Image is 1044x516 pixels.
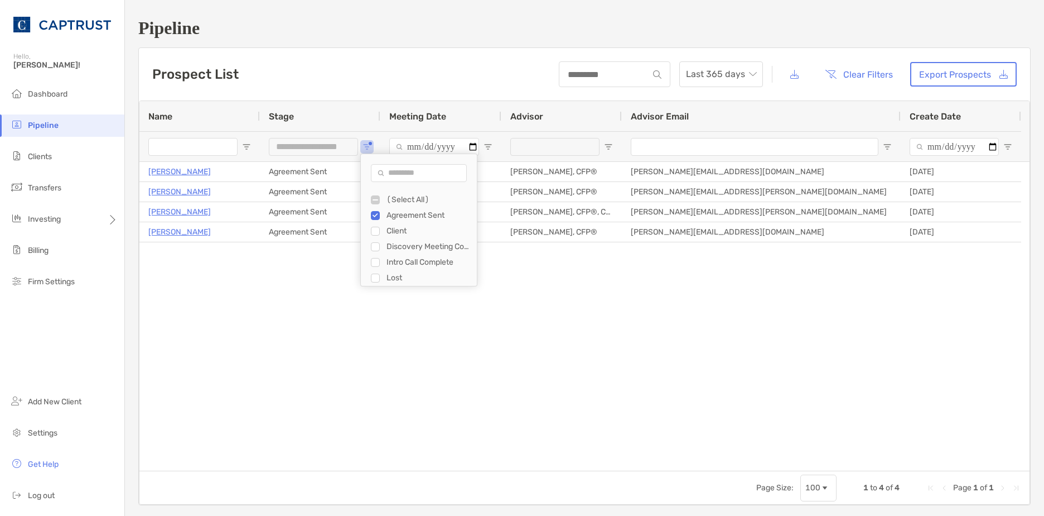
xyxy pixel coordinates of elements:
div: [PERSON_NAME][EMAIL_ADDRESS][PERSON_NAME][DOMAIN_NAME] [622,182,901,202]
a: Export Prospects [910,62,1017,87]
span: Firm Settings [28,277,75,286]
div: Agreement Sent [260,162,380,181]
span: Meeting Date [389,111,446,122]
span: 1 [989,483,994,493]
span: Advisor [510,111,543,122]
span: 4 [879,483,884,493]
div: Lost [386,273,470,283]
div: [PERSON_NAME][EMAIL_ADDRESS][DOMAIN_NAME] [622,162,901,181]
a: [PERSON_NAME] [148,205,211,219]
div: [PERSON_NAME], CFP® [501,162,622,181]
div: Discovery Meeting Complete [386,242,470,251]
span: Stage [269,111,294,122]
span: Clients [28,152,52,161]
img: input icon [653,70,661,79]
button: Open Filter Menu [1003,142,1012,151]
div: Agreement Sent [260,182,380,202]
span: Name [148,111,172,122]
img: logout icon [10,488,23,501]
span: Dashboard [28,89,67,99]
span: Page [953,483,971,493]
span: Billing [28,246,49,255]
span: Investing [28,214,61,224]
input: Create Date Filter Input [910,138,999,156]
span: Advisor Email [631,111,689,122]
div: Client [386,226,470,236]
h1: Pipeline [138,18,1031,39]
span: of [886,483,893,493]
img: clients icon [10,149,23,163]
div: Last Page [1012,484,1021,493]
div: Previous Page [940,484,949,493]
span: Log out [28,491,55,500]
div: [DATE] [901,162,1021,181]
button: Open Filter Menu [604,142,613,151]
img: settings icon [10,426,23,439]
span: of [980,483,987,493]
div: Agreement Sent [386,211,470,220]
img: CAPTRUST Logo [13,4,111,45]
div: First Page [926,484,935,493]
div: [PERSON_NAME], CFP® [501,182,622,202]
button: Open Filter Menu [484,142,492,151]
div: Agreement Sent [260,202,380,222]
div: Agreement Sent [260,222,380,242]
input: Search filter values [371,164,467,182]
span: 1 [863,483,868,493]
div: [DATE] [901,202,1021,222]
div: [PERSON_NAME][EMAIL_ADDRESS][DOMAIN_NAME] [622,222,901,242]
img: dashboard icon [10,87,23,100]
span: 1 [973,483,978,493]
img: billing icon [10,243,23,256]
div: [PERSON_NAME][EMAIL_ADDRESS][PERSON_NAME][DOMAIN_NAME] [622,202,901,222]
div: 100 [805,483,820,493]
input: Meeting Date Filter Input [389,138,479,156]
div: [DATE] [901,182,1021,202]
div: Filter List [361,192,477,317]
span: Transfers [28,183,61,193]
a: [PERSON_NAME] [148,225,211,239]
span: Pipeline [28,121,59,130]
img: pipeline icon [10,118,23,131]
div: Column Filter [360,154,477,286]
div: [PERSON_NAME], CFP®, CLU® [501,202,622,222]
input: Name Filter Input [148,138,238,156]
a: [PERSON_NAME] [148,185,211,199]
span: Settings [28,428,57,438]
span: Last 365 days [686,62,756,87]
div: Page Size: [756,483,794,493]
div: (Select All) [386,195,470,204]
button: Clear Filters [816,62,901,87]
img: firm-settings icon [10,274,23,288]
button: Open Filter Menu [883,142,892,151]
span: [PERSON_NAME]! [13,60,118,70]
span: Add New Client [28,397,81,407]
div: Intro Call Complete [386,257,470,267]
button: Open Filter Menu [242,142,251,151]
img: add_new_client icon [10,394,23,408]
span: Create Date [910,111,961,122]
div: Page Size [800,475,837,501]
input: Advisor Email Filter Input [631,138,878,156]
span: Get Help [28,460,59,469]
div: [PERSON_NAME], CFP® [501,222,622,242]
div: Next Page [998,484,1007,493]
span: 4 [895,483,900,493]
img: transfers icon [10,180,23,194]
h3: Prospect List [152,66,239,82]
img: investing icon [10,212,23,225]
span: to [870,483,877,493]
img: get-help icon [10,457,23,470]
div: [DATE] [901,222,1021,242]
button: Open Filter Menu [362,142,371,151]
a: [PERSON_NAME] [148,165,211,179]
